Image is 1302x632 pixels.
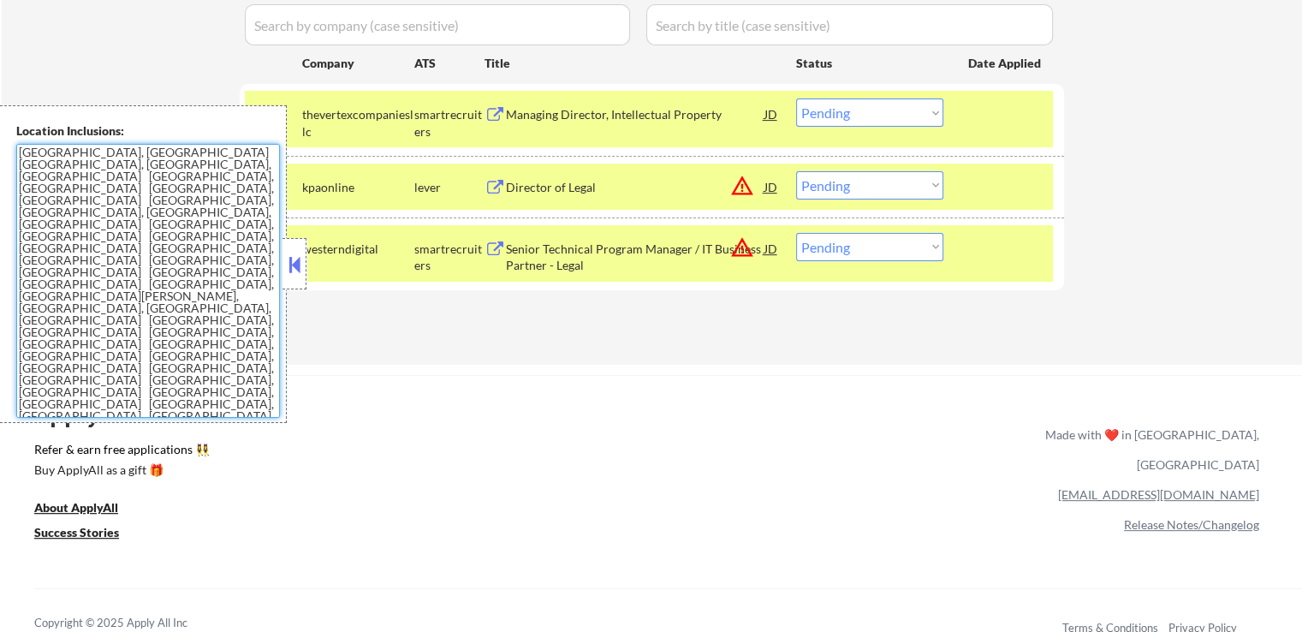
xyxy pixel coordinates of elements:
div: ATS [414,55,485,72]
a: About ApplyAll [34,499,142,521]
div: thevertexcompaniesllc [302,106,414,140]
a: Success Stories [34,524,142,546]
div: Status [796,47,943,78]
div: JD [763,233,780,264]
div: Senior Technical Program Manager / IT Business Partner - Legal [506,241,764,274]
input: Search by company (case sensitive) [245,4,630,45]
div: JD [763,98,780,129]
a: [EMAIL_ADDRESS][DOMAIN_NAME] [1058,487,1259,502]
div: Date Applied [968,55,1043,72]
div: Buy ApplyAll as a gift 🎁 [34,464,205,476]
div: smartrecruiters [414,241,485,274]
div: Location Inclusions: [16,122,280,140]
div: smartrecruiters [414,106,485,140]
div: Made with ❤️ in [GEOGRAPHIC_DATA], [GEOGRAPHIC_DATA] [1038,420,1259,480]
a: Release Notes/Changelog [1124,517,1259,532]
div: JD [763,171,780,202]
button: warning_amber [730,236,754,259]
div: westerndigital [302,241,414,258]
div: Title [485,55,780,72]
div: lever [414,179,485,196]
div: Company [302,55,414,72]
u: Success Stories [34,525,119,540]
div: kpaonline [302,179,414,196]
u: About ApplyAll [34,500,118,515]
a: Buy ApplyAll as a gift 🎁 [34,462,205,483]
div: Director of Legal [506,179,764,196]
div: ApplyAll [34,399,150,428]
input: Search by title (case sensitive) [646,4,1053,45]
button: warning_amber [730,174,754,198]
div: Managing Director, Intellectual Property [506,106,764,123]
a: Refer & earn free applications 👯‍♀️ [34,444,687,462]
div: Copyright © 2025 Apply All Inc [34,615,231,632]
